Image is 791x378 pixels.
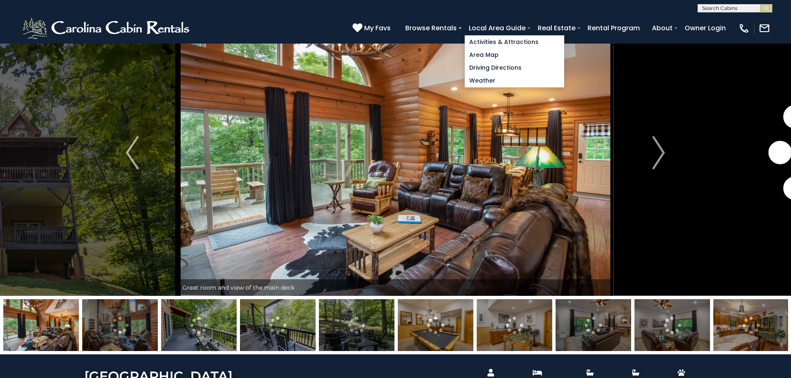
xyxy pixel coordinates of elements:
[759,22,770,34] img: mail-regular-white.png
[401,21,461,35] a: Browse Rentals
[738,22,750,34] img: phone-regular-white.png
[465,74,564,87] a: Weather
[465,49,564,61] a: Area Map
[178,279,613,296] div: Great room and view of the main deck
[583,21,644,35] a: Rental Program
[86,10,178,296] button: Previous
[3,299,79,351] img: 163274470
[465,61,564,74] a: Driving Directions
[126,136,138,169] img: arrow
[713,299,789,351] img: 163274489
[364,23,391,33] span: My Favs
[398,299,473,351] img: 163274487
[534,21,580,35] a: Real Estate
[240,299,316,351] img: 163274485
[648,21,677,35] a: About
[613,10,704,296] button: Next
[652,136,665,169] img: arrow
[82,299,158,351] img: 163274471
[319,299,394,351] img: 163274486
[465,36,564,49] a: Activities & Attractions
[21,16,193,41] img: White-1-2.png
[465,21,530,35] a: Local Area Guide
[477,299,552,351] img: 163274488
[634,299,710,351] img: 163274472
[353,23,393,34] a: My Favs
[161,299,237,351] img: 163274484
[556,299,631,351] img: 163274507
[681,21,730,35] a: Owner Login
